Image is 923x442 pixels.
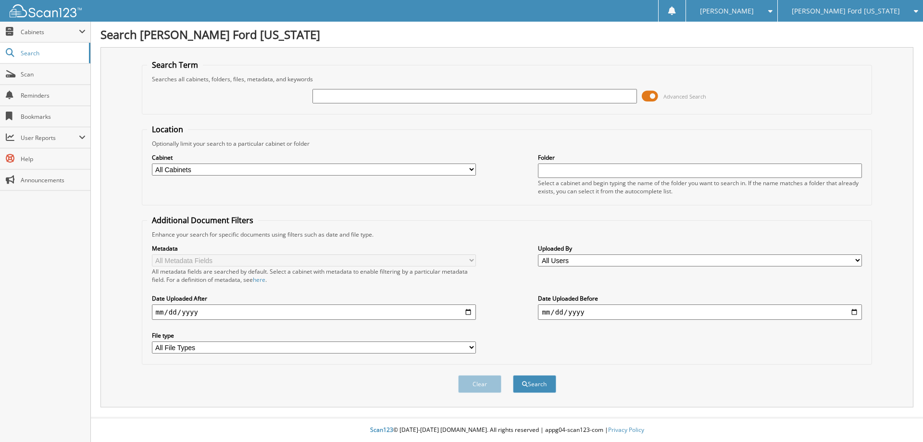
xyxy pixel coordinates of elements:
[100,26,913,42] h1: Search [PERSON_NAME] Ford [US_STATE]
[21,113,86,121] span: Bookmarks
[21,176,86,184] span: Announcements
[370,426,393,434] span: Scan123
[253,276,265,284] a: here
[152,304,476,320] input: start
[700,8,754,14] span: [PERSON_NAME]
[147,60,203,70] legend: Search Term
[458,375,501,393] button: Clear
[152,294,476,303] label: Date Uploaded After
[152,331,476,340] label: File type
[538,294,862,303] label: Date Uploaded Before
[10,4,82,17] img: scan123-logo-white.svg
[513,375,556,393] button: Search
[21,134,79,142] span: User Reports
[608,426,644,434] a: Privacy Policy
[152,153,476,162] label: Cabinet
[538,304,862,320] input: end
[792,8,900,14] span: [PERSON_NAME] Ford [US_STATE]
[147,139,867,148] div: Optionally limit your search to a particular cabinet or folder
[152,267,476,284] div: All metadata fields are searched by default. Select a cabinet with metadata to enable filtering b...
[21,28,79,36] span: Cabinets
[21,70,86,78] span: Scan
[538,179,862,195] div: Select a cabinet and begin typing the name of the folder you want to search in. If the name match...
[91,418,923,442] div: © [DATE]-[DATE] [DOMAIN_NAME]. All rights reserved | appg04-scan123-com |
[538,244,862,253] label: Uploaded By
[875,396,923,442] iframe: Chat Widget
[21,49,84,57] span: Search
[152,244,476,253] label: Metadata
[538,153,862,162] label: Folder
[147,124,188,135] legend: Location
[21,91,86,100] span: Reminders
[147,215,258,226] legend: Additional Document Filters
[21,155,86,163] span: Help
[663,93,706,100] span: Advanced Search
[147,75,867,83] div: Searches all cabinets, folders, files, metadata, and keywords
[147,230,867,239] div: Enhance your search for specific documents using filters such as date and file type.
